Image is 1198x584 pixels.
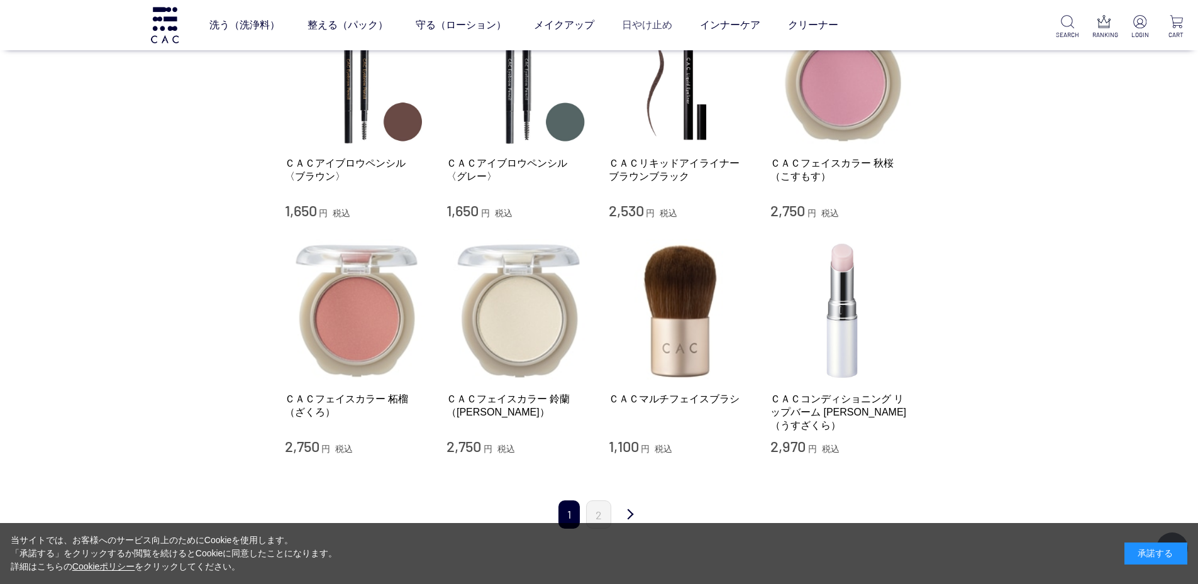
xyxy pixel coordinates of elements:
span: 税込 [335,444,353,454]
span: 円 [321,444,330,454]
span: 1,650 [285,201,317,219]
span: 税込 [497,444,515,454]
a: 整える（パック） [308,8,388,43]
a: ＣＡＣアイブロウペンシル 〈ブラウン〉 [285,157,428,184]
img: ＣＡＣフェイスカラー 鈴蘭（すずらん） [446,239,590,382]
span: 税込 [822,444,840,454]
span: 円 [484,444,492,454]
a: ＣＡＣフェイスカラー 柘榴（ざくろ） [285,392,428,419]
span: 税込 [655,444,672,454]
span: 2,970 [770,437,806,455]
img: ＣＡＣマルチフェイスブラシ [609,239,752,382]
a: 日やけ止め [622,8,672,43]
img: ＣＡＣフェイスカラー 秋桜（こすもす） [770,3,914,146]
span: 1,100 [609,437,639,455]
span: 税込 [333,208,350,218]
a: インナーケア [700,8,760,43]
a: 2 [586,500,611,529]
span: 円 [319,208,328,218]
span: 2,750 [446,437,481,455]
div: 当サイトでは、お客様へのサービス向上のためにCookieを使用します。 「承諾する」をクリックするか閲覧を続けるとCookieに同意したことになります。 詳細はこちらの をクリックしてください。 [11,534,338,573]
p: RANKING [1092,30,1116,40]
img: ＣＡＣアイブロウペンシル 〈ブラウン〉 [285,3,428,146]
span: 円 [808,444,817,454]
a: ＣＡＣアイブロウペンシル 〈グレー〉 [446,157,590,184]
a: 次 [618,500,643,530]
a: ＣＡＣリキッドアイライナー ブラウンブラック [609,157,752,184]
a: SEARCH [1056,15,1079,40]
span: 円 [646,208,655,218]
span: 2,750 [770,201,805,219]
span: 2,530 [609,201,644,219]
div: 承諾する [1124,543,1187,565]
a: 洗う（洗浄料） [209,8,280,43]
p: LOGIN [1128,30,1151,40]
span: 1,650 [446,201,479,219]
p: CART [1165,30,1188,40]
img: ＣＡＣコンディショニング リップバーム 薄桜（うすざくら） [770,239,914,382]
a: メイクアップ [534,8,594,43]
span: 1 [558,500,580,529]
p: SEARCH [1056,30,1079,40]
img: ＣＡＣアイブロウペンシル 〈グレー〉 [446,3,590,146]
span: 円 [641,444,650,454]
a: クリーナー [788,8,838,43]
span: 円 [807,208,816,218]
a: CART [1165,15,1188,40]
span: 2,750 [285,437,319,455]
a: 守る（ローション） [416,8,506,43]
a: Cookieポリシー [72,561,135,571]
span: 円 [481,208,490,218]
span: 税込 [660,208,677,218]
a: ＣＡＣフェイスカラー 鈴蘭（[PERSON_NAME]） [446,392,590,419]
img: logo [149,7,180,43]
img: ＣＡＣリキッドアイライナー ブラウンブラック [609,3,752,146]
a: RANKING [1092,15,1116,40]
span: 税込 [821,208,839,218]
a: LOGIN [1128,15,1151,40]
a: ＣＡＣフェイスカラー 秋桜（こすもす） [770,157,914,184]
span: 税込 [495,208,513,218]
img: ＣＡＣフェイスカラー 柘榴（ざくろ） [285,239,428,382]
a: ＣＡＣコンディショニング リップバーム [PERSON_NAME]（うすざくら） [770,392,914,432]
a: ＣＡＣマルチフェイスブラシ [609,392,752,405]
